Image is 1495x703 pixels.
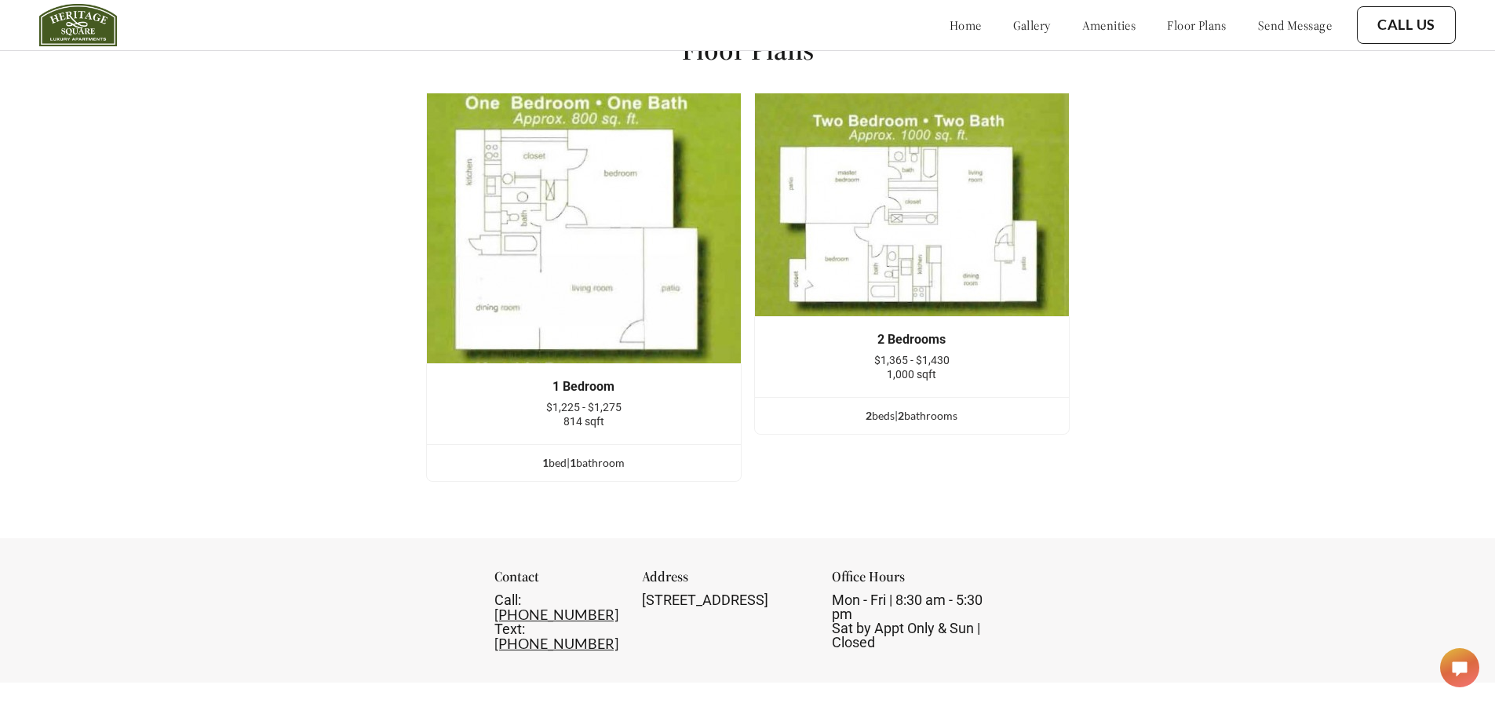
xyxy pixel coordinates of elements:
span: 1 [542,456,549,469]
div: Contact [494,570,622,593]
div: [STREET_ADDRESS] [642,593,811,607]
span: $1,225 - $1,275 [546,401,622,413]
div: bed | bathroom [427,454,741,472]
a: amenities [1082,17,1136,33]
img: example [426,93,742,364]
div: Address [642,570,811,593]
span: Text: [494,621,525,637]
a: floor plans [1167,17,1227,33]
div: Mon - Fri | 8:30 am - 5:30 pm [832,593,1001,650]
span: Sat by Appt Only & Sun | Closed [832,620,980,650]
img: example [754,93,1070,317]
button: Call Us [1357,6,1456,44]
h1: Floor Plans [682,32,814,67]
a: Call Us [1377,16,1435,34]
span: 814 sqft [563,415,604,428]
span: Call: [494,592,521,608]
span: $1,365 - $1,430 [874,354,950,366]
img: heritage_square_logo.jpg [39,4,117,46]
div: 1 Bedroom [450,380,717,394]
a: gallery [1013,17,1051,33]
span: 2 [898,409,904,422]
div: bed s | bathroom s [755,407,1069,424]
a: [PHONE_NUMBER] [494,635,618,652]
a: home [950,17,982,33]
span: 1,000 sqft [887,368,936,381]
span: 2 [866,409,872,422]
span: 1 [570,456,576,469]
a: send message [1258,17,1332,33]
div: Office Hours [832,570,1001,593]
a: [PHONE_NUMBER] [494,606,618,623]
div: 2 Bedrooms [778,333,1045,347]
